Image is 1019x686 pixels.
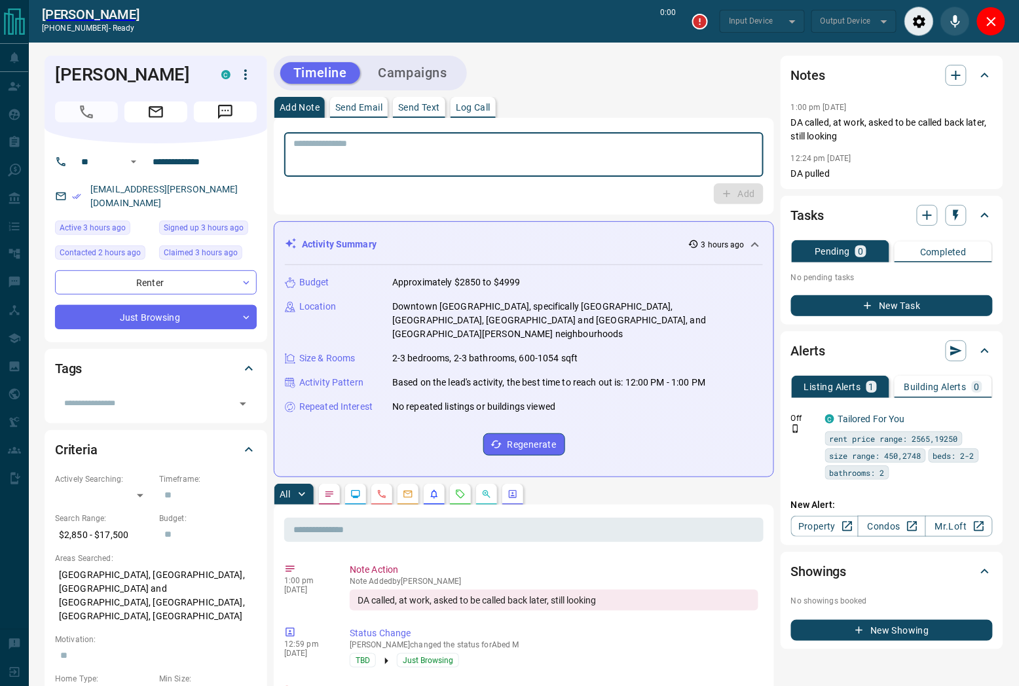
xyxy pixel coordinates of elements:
div: Just Browsing [55,305,257,329]
span: Call [55,101,118,122]
p: Search Range: [55,513,153,524]
svg: Push Notification Only [791,424,800,433]
p: All [280,490,290,499]
p: Off [791,412,817,424]
p: [GEOGRAPHIC_DATA], [GEOGRAPHIC_DATA], [GEOGRAPHIC_DATA] and [GEOGRAPHIC_DATA], [GEOGRAPHIC_DATA],... [55,564,257,627]
button: Open [234,395,252,413]
span: Claimed 3 hours ago [164,246,238,259]
svg: Agent Actions [508,489,518,499]
p: 0 [858,247,863,256]
p: DA called, at work, asked to be called back later, still looking [791,116,993,143]
div: Tue Sep 16 2025 [159,221,257,239]
div: Tasks [791,200,993,231]
svg: Lead Browsing Activity [350,489,361,499]
p: Log Call [456,103,491,112]
p: Budget [299,276,329,289]
span: Active 3 hours ago [60,221,126,234]
svg: Emails [403,489,413,499]
p: Building Alerts [904,382,967,391]
p: Status Change [350,626,758,640]
h2: Alerts [791,340,825,361]
h1: [PERSON_NAME] [55,64,202,85]
div: Notes [791,60,993,91]
div: Close [976,7,1006,36]
p: Note Added by [PERSON_NAME] [350,577,758,586]
h2: Tasks [791,205,824,226]
p: Size & Rooms [299,352,356,365]
h2: Tags [55,358,82,379]
div: Tue Sep 16 2025 [159,245,257,264]
span: ready [113,24,135,33]
div: condos.ca [221,70,231,79]
div: Tue Sep 16 2025 [55,221,153,239]
span: Contacted 2 hours ago [60,246,141,259]
span: Email [124,101,187,122]
p: Add Note [280,103,320,112]
p: $2,850 - $17,500 [55,524,153,546]
div: Activity Summary3 hours ago [285,232,763,257]
p: Send Text [398,103,440,112]
button: Campaigns [365,62,460,84]
button: New Task [791,295,993,316]
p: Min Size: [159,673,257,685]
p: 3 hours ago [701,239,745,251]
div: Audio Settings [904,7,934,36]
svg: Opportunities [481,489,492,499]
p: Repeated Interest [299,400,373,414]
p: No showings booked [791,595,993,607]
a: Condos [858,516,925,537]
p: Activity Pattern [299,376,363,389]
div: condos.ca [825,414,834,424]
button: Timeline [280,62,360,84]
p: [DATE] [284,649,330,658]
p: Pending [815,247,850,256]
span: Signed up 3 hours ago [164,221,244,234]
p: [DATE] [284,585,330,594]
button: Open [126,154,141,170]
svg: Email Verified [72,192,81,201]
div: Tue Sep 16 2025 [55,245,153,264]
span: TBD [356,654,370,667]
span: Message [194,101,257,122]
svg: Listing Alerts [429,489,439,499]
h2: Showings [791,561,847,582]
svg: Notes [324,489,335,499]
span: Just Browsing [403,654,453,667]
div: Criteria [55,434,257,465]
div: Renter [55,270,257,295]
p: DA pulled [791,167,993,181]
p: Home Type: [55,673,153,685]
div: Mute [940,7,970,36]
button: New Showing [791,620,993,641]
p: Budget: [159,513,257,524]
a: [PERSON_NAME] [42,7,139,22]
p: Send Email [335,103,382,112]
p: Completed [920,247,967,257]
p: Timeframe: [159,473,257,485]
p: No pending tasks [791,268,993,287]
p: Location [299,300,336,314]
p: Based on the lead's activity, the best time to reach out is: 12:00 PM - 1:00 PM [392,376,705,389]
p: [PHONE_NUMBER] - [42,22,139,34]
span: size range: 450,2748 [830,449,921,462]
p: Listing Alerts [804,382,861,391]
div: Showings [791,556,993,587]
svg: Requests [455,489,466,499]
p: Motivation: [55,634,257,645]
p: Areas Searched: [55,552,257,564]
p: 12:59 pm [284,640,330,649]
a: [EMAIL_ADDRESS][PERSON_NAME][DOMAIN_NAME] [90,184,238,208]
span: beds: 2-2 [933,449,974,462]
h2: Criteria [55,439,98,460]
p: Downtown [GEOGRAPHIC_DATA], specifically [GEOGRAPHIC_DATA], [GEOGRAPHIC_DATA], [GEOGRAPHIC_DATA] ... [392,300,763,341]
svg: Calls [377,489,387,499]
p: Actively Searching: [55,473,153,485]
p: 1 [869,382,874,391]
p: 1:00 pm [284,576,330,585]
p: Note Action [350,563,758,577]
p: New Alert: [791,498,993,512]
p: [PERSON_NAME] changed the status for Abed M [350,640,758,649]
a: Mr.Loft [925,516,993,537]
div: DA called, at work, asked to be called back later, still looking [350,590,758,611]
